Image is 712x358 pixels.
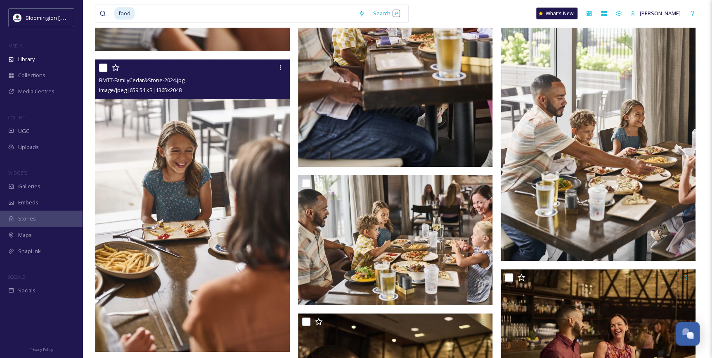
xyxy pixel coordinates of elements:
span: MEDIA [8,43,23,49]
span: Bloomington [US_STATE] Travel & Tourism [26,14,129,21]
span: Media Centres [18,88,54,95]
span: Maps [18,231,32,239]
span: Embeds [18,199,38,206]
div: Search [369,5,404,21]
span: SnapLink [18,247,41,255]
a: Privacy Policy [29,344,53,354]
img: BMTT-FamilyCedar&Stone-2024.jpg [95,59,290,352]
span: Socials [18,287,35,294]
img: 429649847_804695101686009_1723528578384153789_n.jpg [13,14,21,22]
span: WIDGETS [8,170,27,176]
span: COLLECT [8,114,26,121]
span: SOCIALS [8,274,25,280]
span: UGC [18,127,29,135]
span: Uploads [18,143,39,151]
span: Privacy Policy [29,347,53,352]
a: What's New [536,8,577,19]
a: [PERSON_NAME] [626,5,685,21]
button: Open Chat [676,322,700,346]
span: food [114,7,135,19]
span: BMTT-FamilyCedar&Stone-2024.jpg [99,76,185,84]
span: [PERSON_NAME] [640,9,681,17]
img: BMTT-FamilyCedar&Stone-2024 (2).jpg [298,175,493,305]
span: Stories [18,215,36,223]
span: Library [18,55,35,63]
span: Galleries [18,183,40,190]
span: Collections [18,71,45,79]
span: image/jpeg | 659.54 kB | 1365 x 2048 [99,86,182,94]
